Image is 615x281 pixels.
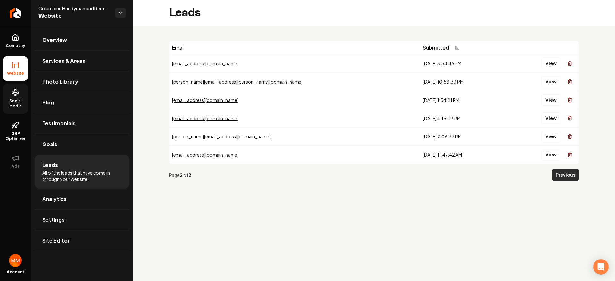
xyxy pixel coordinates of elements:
button: View [541,131,561,142]
button: View [541,58,561,69]
div: [PERSON_NAME][EMAIL_ADDRESS][PERSON_NAME][DOMAIN_NAME] [172,79,418,85]
span: Ads [9,164,22,169]
span: Settings [42,216,65,224]
strong: 2 [180,172,183,178]
a: Analytics [35,189,129,209]
span: All of the leads that have come in through your website. [42,169,122,182]
a: Blog [35,92,129,113]
div: Email [172,44,418,52]
span: Blog [42,99,54,106]
button: View [541,94,561,106]
div: [DATE] 1:54:21 PM [423,97,502,103]
div: [DATE] 3:34:46 PM [423,60,502,67]
button: Submitted [423,42,463,54]
span: GBP Optimizer [3,131,28,141]
a: GBP Optimizer [3,116,28,146]
span: Goals [42,140,57,148]
span: Account [7,269,24,275]
span: Company [3,43,28,48]
span: Leads [42,161,58,169]
span: Services & Areas [42,57,85,65]
div: [DATE] 4:15:03 PM [423,115,502,121]
span: of [183,172,188,178]
span: Columbine Handyman and Remodeling llc [38,5,110,12]
button: View [541,112,561,124]
a: Overview [35,30,129,50]
div: [EMAIL_ADDRESS][DOMAIN_NAME] [172,152,418,158]
div: [PERSON_NAME][EMAIL_ADDRESS][DOMAIN_NAME] [172,133,418,140]
span: Website [38,12,110,21]
strong: 2 [188,172,191,178]
span: Website [4,71,27,76]
a: Goals [35,134,129,154]
a: Social Media [3,84,28,114]
div: [DATE] 10:53:33 PM [423,79,502,85]
div: [EMAIL_ADDRESS][DOMAIN_NAME] [172,97,418,103]
a: Testimonials [35,113,129,134]
span: Photo Library [42,78,78,86]
button: Previous [552,169,579,181]
button: Ads [3,149,28,174]
button: Open user button [9,254,22,267]
span: Social Media [3,98,28,109]
a: Settings [35,210,129,230]
span: Testimonials [42,120,76,127]
span: Page [169,172,180,178]
button: View [541,149,561,161]
button: View [541,76,561,87]
a: Services & Areas [35,51,129,71]
div: [EMAIL_ADDRESS][DOMAIN_NAME] [172,60,418,67]
div: Open Intercom Messenger [593,259,609,275]
span: Analytics [42,195,67,203]
span: Overview [42,36,67,44]
a: Photo Library [35,71,129,92]
div: [DATE] 2:06:33 PM [423,133,502,140]
a: Site Editor [35,230,129,251]
span: Site Editor [42,237,70,244]
img: Rebolt Logo [10,8,21,18]
div: [EMAIL_ADDRESS][DOMAIN_NAME] [172,115,418,121]
div: [DATE] 11:47:42 AM [423,152,502,158]
img: Matthew Meyer [9,254,22,267]
span: Submitted [423,44,449,52]
h2: Leads [169,6,201,19]
a: Company [3,29,28,54]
